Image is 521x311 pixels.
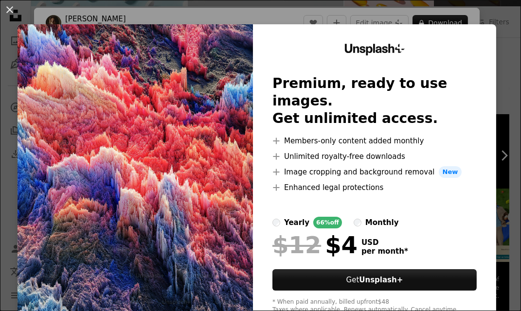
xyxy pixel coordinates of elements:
li: Image cropping and background removal [272,166,477,178]
span: USD [361,238,408,247]
span: per month * [361,247,408,256]
span: $12 [272,232,321,258]
li: Enhanced legal protections [272,182,477,193]
input: yearly66%off [272,219,280,226]
div: monthly [365,217,399,228]
strong: Unsplash+ [359,276,403,284]
span: New [439,166,462,178]
input: monthly [354,219,361,226]
li: Members-only content added monthly [272,135,477,147]
button: GetUnsplash+ [272,269,477,291]
li: Unlimited royalty-free downloads [272,151,477,162]
h2: Premium, ready to use images. Get unlimited access. [272,75,477,127]
div: $4 [272,232,358,258]
div: yearly [284,217,309,228]
div: 66% off [313,217,342,228]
